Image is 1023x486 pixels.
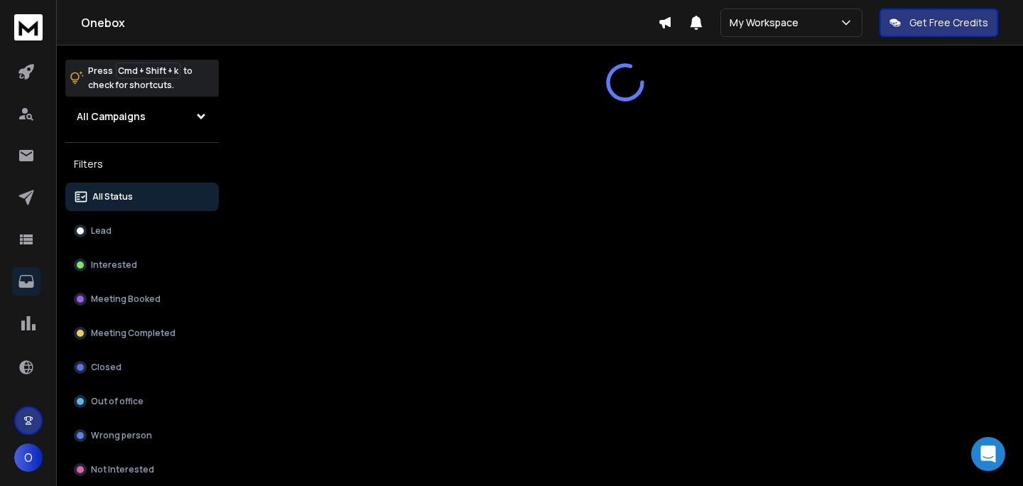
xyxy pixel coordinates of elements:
p: Get Free Credits [909,16,988,30]
p: Meeting Completed [91,328,175,339]
button: Lead [65,217,219,245]
p: Meeting Booked [91,293,161,305]
p: Wrong person [91,430,152,441]
h1: Onebox [81,14,658,31]
button: O [14,443,43,472]
button: Wrong person [65,421,219,450]
span: Cmd + Shift + k [116,63,180,79]
button: Interested [65,251,219,279]
p: Lead [91,225,112,237]
h3: Filters [65,154,219,174]
p: Not Interested [91,464,154,475]
img: logo [14,14,43,40]
button: Meeting Booked [65,285,219,313]
h1: All Campaigns [77,109,146,124]
p: My Workspace [730,16,804,30]
div: Open Intercom Messenger [971,437,1005,471]
p: Interested [91,259,137,271]
p: Press to check for shortcuts. [88,64,193,92]
button: Not Interested [65,455,219,484]
button: All Campaigns [65,102,219,131]
p: Closed [91,362,121,373]
button: Closed [65,353,219,382]
button: Meeting Completed [65,319,219,347]
p: All Status [92,191,133,202]
button: Out of office [65,387,219,416]
p: Out of office [91,396,144,407]
button: Get Free Credits [879,9,998,37]
button: All Status [65,183,219,211]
